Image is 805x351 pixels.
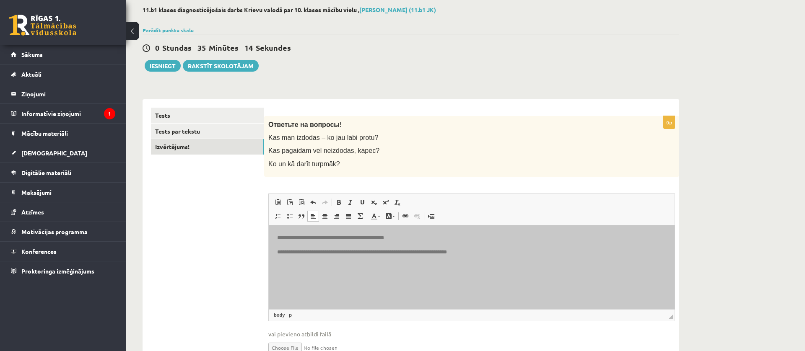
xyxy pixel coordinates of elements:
[151,124,264,139] a: Tests par tekstu
[356,197,368,208] a: Underline (Ctrl+U)
[21,149,87,157] span: [DEMOGRAPHIC_DATA]
[155,43,159,52] span: 0
[143,27,194,34] a: Parādīt punktu skalu
[307,211,319,222] a: Align Left
[11,65,115,84] a: Aktuāli
[11,242,115,261] a: Konferences
[9,15,76,36] a: Rīgas 1. Tālmācības vidusskola
[21,70,42,78] span: Aktuāli
[162,43,192,52] span: Stundas
[21,208,44,216] span: Atzīmes
[244,43,253,52] span: 14
[359,6,436,13] a: [PERSON_NAME] (11.b1 JK)
[197,43,206,52] span: 35
[343,211,354,222] a: Justify
[307,197,319,208] a: Undo (Ctrl+Z)
[392,197,403,208] a: Remove Format
[380,197,392,208] a: Superscript
[368,211,383,222] a: Text Color
[272,311,286,319] a: body element
[11,163,115,182] a: Digitālie materiāli
[345,197,356,208] a: Italic (Ctrl+I)
[287,311,293,319] a: p element
[331,211,343,222] a: Align Right
[272,197,284,208] a: Paste (Ctrl+V)
[425,211,437,222] a: Insert Page Break for Printing
[354,211,366,222] a: Math
[272,211,284,222] a: Insert/Remove Numbered List
[11,124,115,143] a: Mācību materiāli
[663,116,675,129] p: 0p
[268,330,675,338] span: vai pievieno atbildi failā
[21,104,115,123] legend: Informatīvie ziņojumi
[11,202,115,222] a: Atzīmes
[319,211,331,222] a: Center
[11,261,115,281] a: Proktoringa izmēģinājums
[400,211,411,222] a: Link (Ctrl+K)
[151,108,264,123] a: Tests
[296,211,307,222] a: Block Quote
[256,43,291,52] span: Sekundes
[21,228,88,235] span: Motivācijas programma
[11,143,115,163] a: [DEMOGRAPHIC_DATA]
[284,197,296,208] a: Paste as plain text (Ctrl+Shift+V)
[21,248,57,255] span: Konferences
[104,108,115,119] i: 1
[268,121,342,128] span: Ответьте на вопросы!
[183,60,259,72] a: Rakstīt skolotājam
[268,160,340,168] span: Ko un kā darīt turpmāk?
[21,267,94,275] span: Proktoringa izmēģinājums
[268,147,379,154] span: Kas pagaidām vēl neizdodas, kāpēc?
[145,60,181,72] button: Iesniegt
[11,104,115,123] a: Informatīvie ziņojumi1
[268,134,378,141] span: Kas man izdodas – ko jau labi protu?
[333,197,345,208] a: Bold (Ctrl+B)
[143,6,679,13] h2: 11.b1 klases diagnosticējošais darbs Krievu valodā par 10. klases mācību vielu ,
[21,169,71,176] span: Digitālie materiāli
[269,225,675,309] iframe: Editor, wiswyg-editor-user-answer-47363867403100
[11,222,115,241] a: Motivācijas programma
[209,43,239,52] span: Minūtes
[151,139,264,155] a: Izvērtējums!
[21,129,68,137] span: Mācību materiāli
[21,51,43,58] span: Sākums
[383,211,397,222] a: Background Color
[284,211,296,222] a: Insert/Remove Bulleted List
[669,315,673,319] span: Resize
[11,45,115,64] a: Sākums
[21,183,115,202] legend: Maksājumi
[11,84,115,103] a: Ziņojumi
[296,197,307,208] a: Paste from Word
[319,197,331,208] a: Redo (Ctrl+Y)
[368,197,380,208] a: Subscript
[21,84,115,103] legend: Ziņojumi
[411,211,423,222] a: Unlink
[11,183,115,202] a: Maksājumi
